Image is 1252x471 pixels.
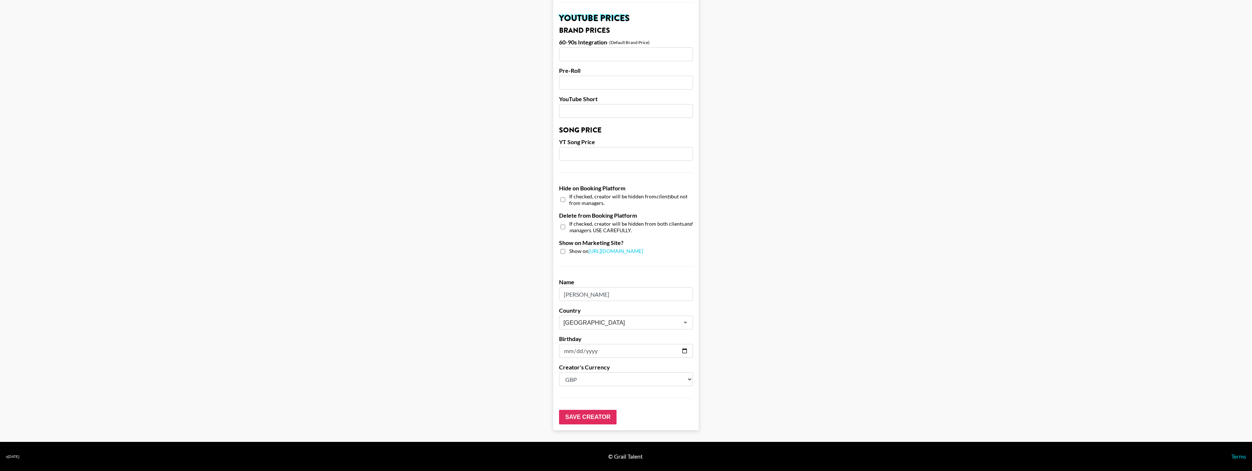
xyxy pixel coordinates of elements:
label: Delete from Booking Platform [559,212,693,219]
em: and managers [569,221,692,233]
label: YT Song Price [559,138,693,146]
label: Pre-Roll [559,67,693,74]
label: 60-90s Integration [559,39,607,46]
label: YouTube Short [559,95,693,103]
button: Open [680,317,690,328]
span: If checked, creator will be hidden from both clients . USE CAREFULLY. [569,221,693,233]
h3: Brand Prices [559,27,693,34]
span: Show on [569,248,643,255]
h2: YouTube Prices [559,14,693,23]
span: If checked, creator will be hidden from but not from managers. [569,193,693,206]
div: v [DATE] [6,454,19,459]
div: © Grail Talent [608,453,643,460]
a: Terms [1231,453,1246,460]
em: clients [656,193,671,199]
input: Save Creator [559,410,617,424]
label: Country [559,307,693,314]
label: Birthday [559,335,693,343]
a: [URL][DOMAIN_NAME] [589,248,643,254]
div: - (Default Brand Price) [607,40,650,45]
label: Hide on Booking Platform [559,185,693,192]
label: Name [559,278,693,286]
h3: Song Price [559,127,693,134]
label: Show on Marketing Site? [559,239,693,246]
label: Creator's Currency [559,364,693,371]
